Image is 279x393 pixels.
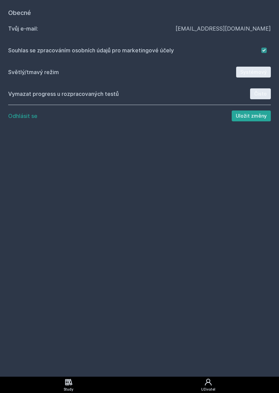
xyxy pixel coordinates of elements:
div: Study [64,387,73,392]
button: Systémový [236,67,271,78]
button: Odhlásit se [8,112,37,120]
div: Tvůj e‑mail: [8,24,176,33]
button: Čisto [250,88,271,99]
div: Uživatel [201,387,215,392]
div: Světlý/tmavý režim [8,68,236,76]
h1: Obecné [8,8,271,18]
button: Uložit změny [232,110,271,121]
div: Souhlas se zpracováním osobních údajů pro marketingové účely [8,46,261,54]
div: [EMAIL_ADDRESS][DOMAIN_NAME] [176,24,271,33]
div: Vymazat progress u rozpracovaných testů [8,90,250,98]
